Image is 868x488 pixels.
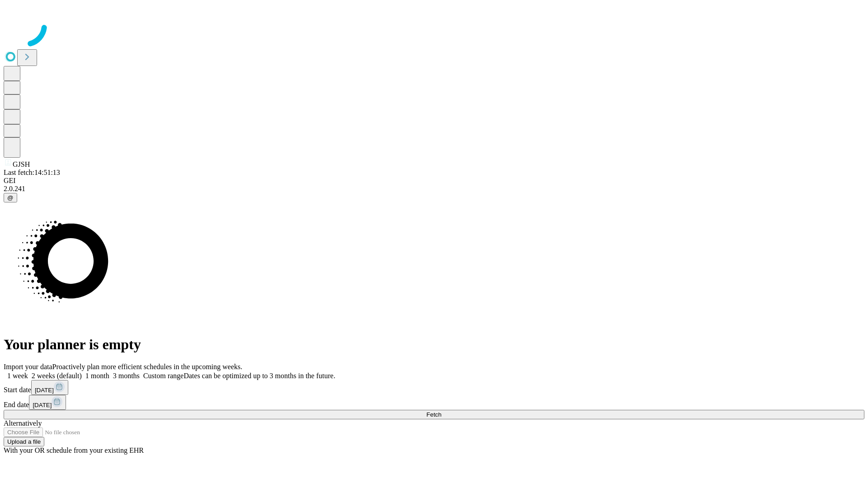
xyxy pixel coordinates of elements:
[7,194,14,201] span: @
[143,372,184,380] span: Custom range
[33,402,52,408] span: [DATE]
[4,410,864,419] button: Fetch
[4,177,864,185] div: GEI
[85,372,109,380] span: 1 month
[32,372,82,380] span: 2 weeks (default)
[7,372,28,380] span: 1 week
[426,411,441,418] span: Fetch
[184,372,335,380] span: Dates can be optimized up to 3 months in the future.
[4,446,144,454] span: With your OR schedule from your existing EHR
[4,395,864,410] div: End date
[52,363,242,371] span: Proactively plan more efficient schedules in the upcoming weeks.
[4,437,44,446] button: Upload a file
[113,372,140,380] span: 3 months
[4,380,864,395] div: Start date
[4,185,864,193] div: 2.0.241
[4,363,52,371] span: Import your data
[13,160,30,168] span: GJSH
[29,395,66,410] button: [DATE]
[35,387,54,394] span: [DATE]
[4,419,42,427] span: Alternatively
[4,193,17,202] button: @
[31,380,68,395] button: [DATE]
[4,336,864,353] h1: Your planner is empty
[4,169,60,176] span: Last fetch: 14:51:13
